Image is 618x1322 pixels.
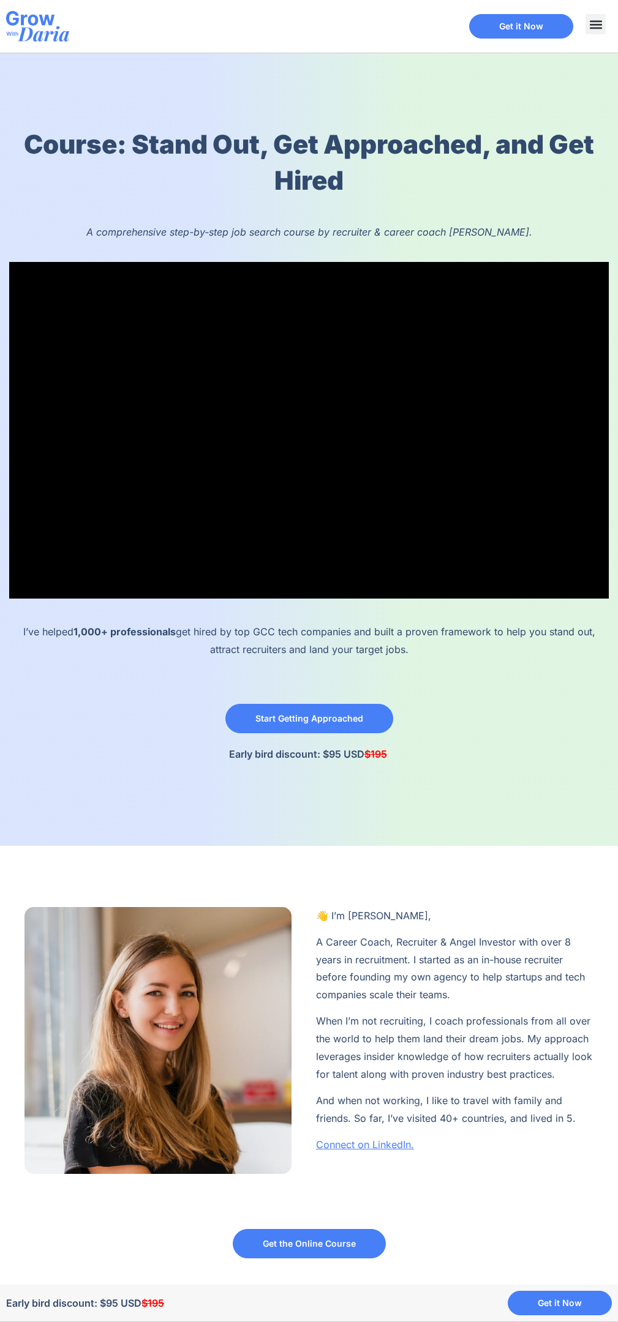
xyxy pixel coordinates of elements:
h1: Course: Stand Out, Get Approached, and Get Hired [20,127,598,199]
del: $195 [141,1297,164,1309]
a: Start Getting Approached [225,704,393,733]
span: Start Getting Approached [255,714,363,723]
a: Get the Online Course [233,1229,386,1258]
del: $195 [364,748,387,760]
b: 1,000+ professionals [73,626,176,638]
span: Get the Online Course [263,1239,356,1248]
iframe: vimeo Video Player [9,262,609,599]
div: Early bird discount: $95 USD [6,1296,203,1310]
span: 👋 I’m [PERSON_NAME], [316,909,431,922]
p: A Career Coach, Recruiter & Angel Investor with over 8 years in recruitment. I started as an in-h... [316,933,594,1004]
a: Get it Now [469,14,573,39]
div: Menu Toggle [586,14,606,34]
a: Get it Now [508,1291,612,1315]
p: When I’m not recruiting, I coach professionals from all over the world to help them land their dr... [316,1012,594,1083]
p: Early bird discount: $95 USD [229,745,390,763]
i: A comprehensive step-by-step job search course by recruiter & career coach [PERSON_NAME]. [86,226,532,238]
span: Get it Now [499,22,543,31]
span: Get it Now [538,1299,582,1307]
p: And when not working, I like to travel with family and friends. So far, I’ve visited 40+ countrie... [316,1092,594,1127]
span: I’ve helped get hired by top GCC tech companies and built a proven framework to help you stand ou... [23,626,595,655]
a: Connect on LinkedIn. [316,1138,414,1151]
